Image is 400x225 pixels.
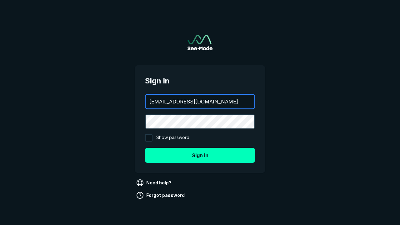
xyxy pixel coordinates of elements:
[145,75,255,87] span: Sign in
[156,134,189,142] span: Show password
[135,178,174,188] a: Need help?
[135,190,187,200] a: Forgot password
[187,35,212,50] a: Go to sign in
[146,95,254,108] input: your@email.com
[187,35,212,50] img: See-Mode Logo
[145,148,255,163] button: Sign in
